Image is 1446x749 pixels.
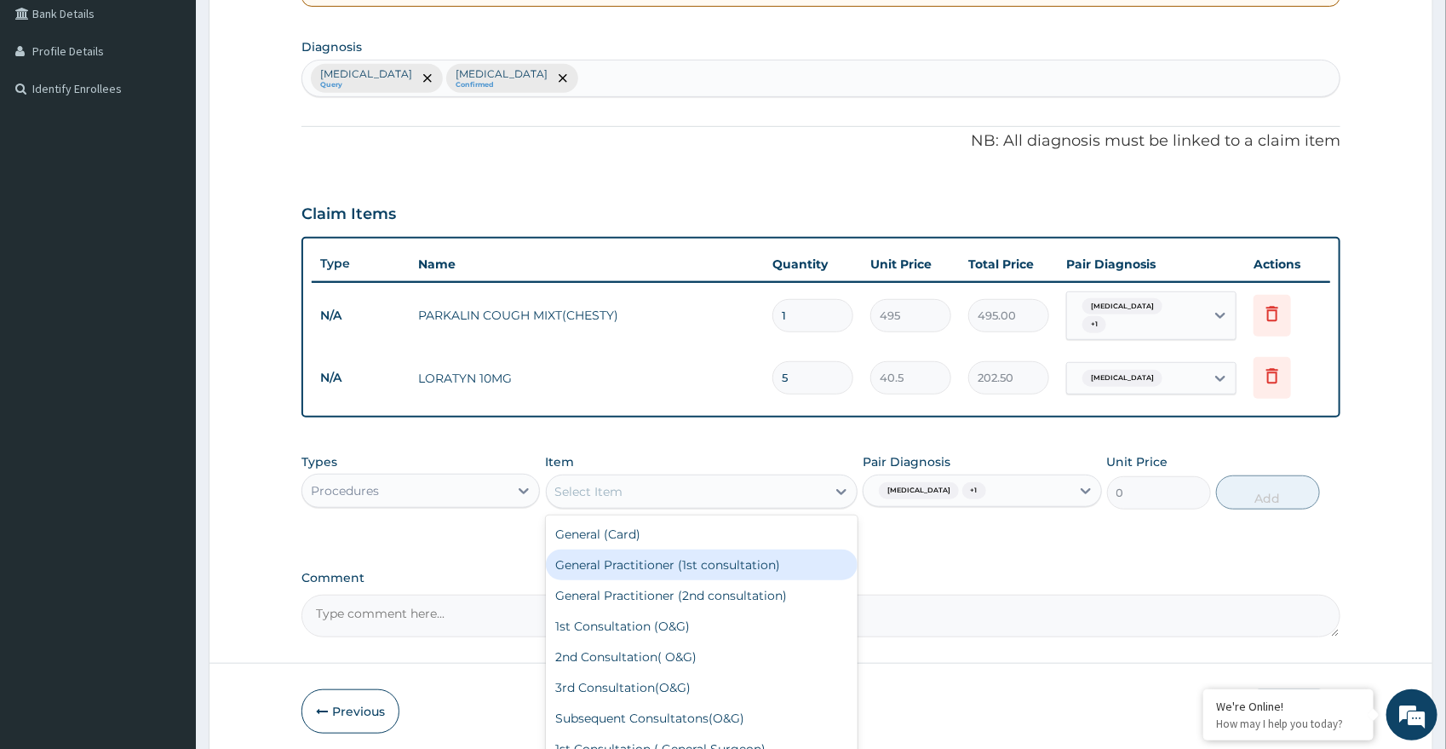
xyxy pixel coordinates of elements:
div: Chat with us now [89,95,286,118]
span: remove selection option [555,71,571,86]
label: Diagnosis [301,38,362,55]
img: d_794563401_company_1708531726252_794563401 [32,85,69,128]
label: Unit Price [1107,453,1168,470]
label: Types [301,455,337,470]
small: Confirmed [456,81,548,89]
td: N/A [312,362,410,394]
td: LORATYN 10MG [410,361,765,395]
span: + 1 [1082,316,1106,333]
h3: Claim Items [301,205,396,224]
button: Previous [301,689,399,734]
label: Comment [301,571,1341,585]
div: Select Item [555,483,623,500]
button: Add [1216,475,1320,510]
div: General Practitioner (2nd consultation) [546,580,858,611]
div: 1st Consultation (O&G) [546,611,858,642]
td: PARKALIN COUGH MIXT(CHESTY) [410,298,765,332]
th: Total Price [960,247,1058,281]
p: [MEDICAL_DATA] [320,67,412,81]
div: 3rd Consultation(O&G) [546,672,858,703]
div: Procedures [311,482,379,499]
span: [MEDICAL_DATA] [879,482,959,499]
span: + 1 [962,482,986,499]
label: Pair Diagnosis [863,453,950,470]
th: Pair Diagnosis [1058,247,1245,281]
span: [MEDICAL_DATA] [1082,370,1162,387]
div: General (Card) [546,519,858,550]
th: Quantity [764,247,862,281]
label: Item [546,453,575,470]
span: We're online! [99,215,235,387]
div: Subsequent Consultatons(O&G) [546,703,858,734]
textarea: Type your message and hit 'Enter' [9,465,324,525]
span: [MEDICAL_DATA] [1082,298,1162,315]
p: [MEDICAL_DATA] [456,67,548,81]
th: Type [312,248,410,279]
p: How may I help you today? [1216,717,1361,731]
p: NB: All diagnosis must be linked to a claim item [301,130,1341,153]
th: Unit Price [862,247,960,281]
th: Actions [1245,247,1330,281]
span: remove selection option [420,71,435,86]
div: Minimize live chat window [279,9,320,49]
td: N/A [312,300,410,331]
th: Name [410,247,765,281]
div: General Practitioner (1st consultation) [546,550,858,580]
small: Query [320,81,412,89]
div: 2nd Consultation( O&G) [546,642,858,672]
div: We're Online! [1216,699,1361,714]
